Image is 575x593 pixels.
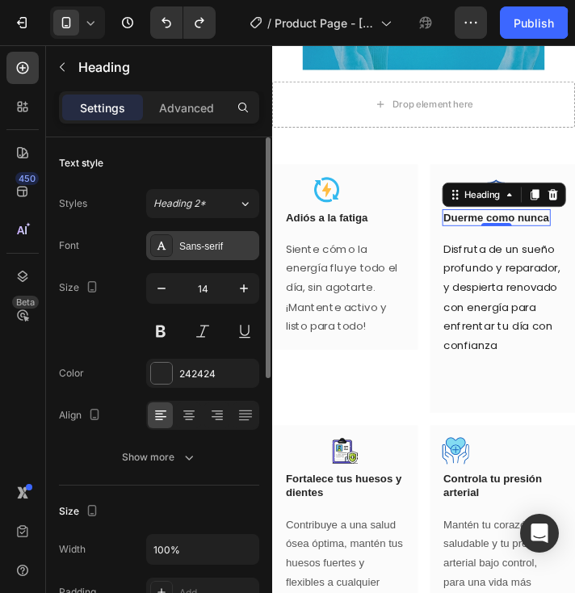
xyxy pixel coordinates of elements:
[267,15,271,32] span: /
[59,366,84,381] div: Color
[146,189,259,218] button: Heading 2*
[59,501,102,523] div: Size
[80,99,125,116] p: Settings
[179,367,255,381] div: 242424
[78,57,253,77] p: Heading
[180,450,308,482] h3: Rich Text Editor. Editing area: main
[59,238,79,253] div: Font
[500,6,568,39] button: Publish
[13,450,141,482] h3: Rich Text Editor. Editing area: main
[272,45,575,593] iframe: Design area
[514,15,554,32] div: Publish
[159,99,214,116] p: Advanced
[275,15,374,32] span: Product Page - [DATE] 21:41:05
[59,277,102,299] div: Size
[59,196,87,211] div: Styles
[15,172,39,185] div: 450
[150,6,216,39] div: Undo/Redo
[59,443,259,472] button: Show more
[182,452,307,481] p: Controla tu presión arterial
[59,542,86,557] div: Width
[147,535,258,564] input: Auto
[179,239,255,254] div: Sans-serif
[59,156,103,170] div: Text style
[182,206,307,328] p: Disfruta de un sueño profundo y reparador, y despierta renovado con energía para enfrentar tu día...
[122,449,197,465] div: Show more
[153,196,206,211] span: Heading 2*
[15,452,140,481] p: Fortalece tus huesos y dientes
[520,514,559,553] div: Open Intercom Messenger
[12,296,39,309] div: Beta
[59,405,104,427] div: Align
